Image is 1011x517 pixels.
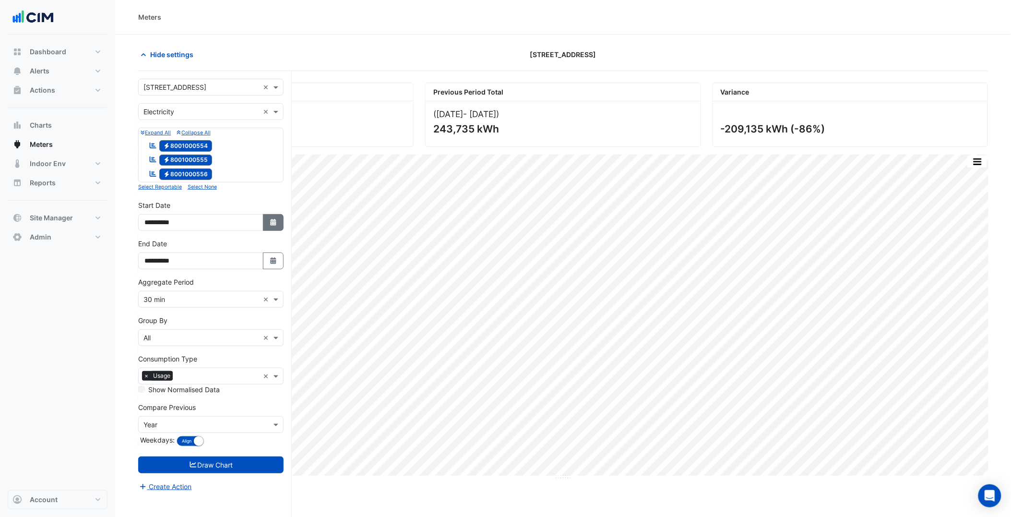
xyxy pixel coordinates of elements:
[12,232,22,242] app-icon: Admin
[177,128,210,137] button: Collapse All
[12,120,22,130] app-icon: Charts
[263,294,271,304] span: Clear
[8,116,107,135] button: Charts
[148,385,220,395] label: Show Normalised Data
[138,457,284,473] button: Draw Chart
[149,156,157,164] fa-icon: Reportable
[30,232,51,242] span: Admin
[30,120,52,130] span: Charts
[138,354,197,364] label: Consumption Type
[149,169,157,178] fa-icon: Reportable
[12,47,22,57] app-icon: Dashboard
[30,140,53,149] span: Meters
[263,333,271,343] span: Clear
[30,495,58,505] span: Account
[138,315,167,325] label: Group By
[530,49,596,60] span: [STREET_ADDRESS]
[12,213,22,223] app-icon: Site Manager
[30,47,66,57] span: Dashboard
[8,61,107,81] button: Alerts
[188,182,217,191] button: Select None
[433,109,692,119] div: ([DATE] )
[8,154,107,173] button: Indoor Env
[30,159,66,168] span: Indoor Env
[12,85,22,95] app-icon: Actions
[30,213,73,223] span: Site Manager
[263,82,271,92] span: Clear
[8,208,107,228] button: Site Manager
[968,156,987,168] button: More Options
[142,371,151,381] span: ×
[12,159,22,168] app-icon: Indoor Env
[138,12,161,22] div: Meters
[8,42,107,61] button: Dashboard
[150,49,193,60] span: Hide settings
[163,142,170,149] fa-icon: Electricity
[151,371,173,381] span: Usage
[163,170,170,178] fa-icon: Electricity
[188,184,217,190] small: Select None
[713,83,987,101] div: Variance
[138,277,194,287] label: Aggregate Period
[721,123,978,135] div: -209,135 kWh (-86%)
[138,481,192,492] button: Create Action
[138,182,182,191] button: Select Reportable
[463,109,496,119] span: - [DATE]
[177,130,210,136] small: Collapse All
[12,8,55,27] img: Company Logo
[30,66,49,76] span: Alerts
[978,484,1001,507] div: Open Intercom Messenger
[163,156,170,164] fa-icon: Electricity
[263,107,271,117] span: Clear
[8,173,107,192] button: Reports
[8,135,107,154] button: Meters
[159,155,213,166] span: 8001000555
[8,81,107,100] button: Actions
[138,184,182,190] small: Select Reportable
[12,66,22,76] app-icon: Alerts
[149,141,157,149] fa-icon: Reportable
[30,85,55,95] span: Actions
[12,178,22,188] app-icon: Reports
[269,257,278,265] fa-icon: Select Date
[141,128,171,137] button: Expand All
[138,402,196,412] label: Compare Previous
[8,490,107,509] button: Account
[30,178,56,188] span: Reports
[159,168,213,180] span: 8001000556
[138,239,167,249] label: End Date
[138,435,175,445] label: Weekdays:
[433,123,690,135] div: 243,735 kWh
[141,130,171,136] small: Expand All
[159,140,213,152] span: 8001000554
[138,200,170,210] label: Start Date
[138,46,200,63] button: Hide settings
[263,371,271,381] span: Clear
[8,228,107,247] button: Admin
[426,83,700,101] div: Previous Period Total
[269,218,278,227] fa-icon: Select Date
[12,140,22,149] app-icon: Meters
